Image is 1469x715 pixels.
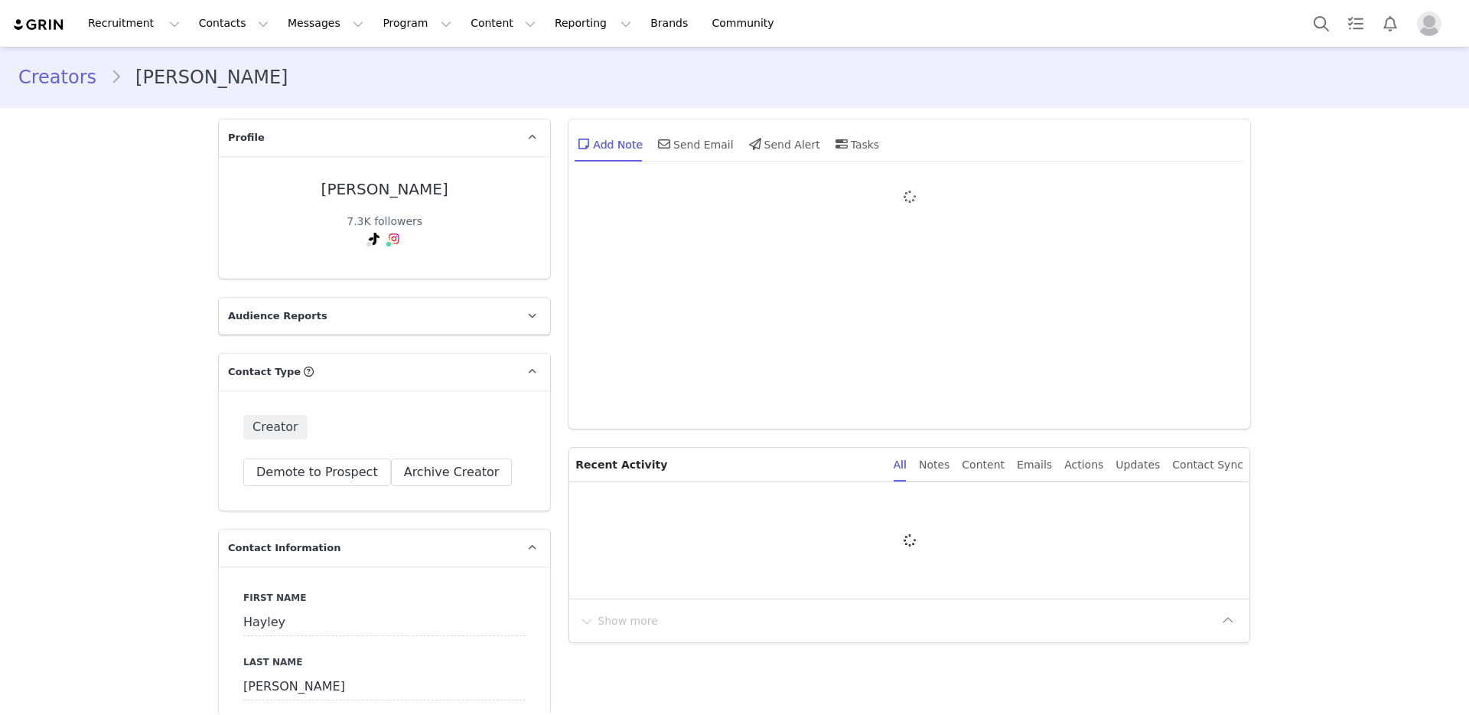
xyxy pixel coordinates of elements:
button: Reporting [546,6,640,41]
img: 7c94ea86-686d-4f81-b69b-7374aafd5fa0.jpg [339,181,431,193]
a: Tasks [1339,6,1373,41]
button: Notifications [1373,6,1407,41]
label: Last Name [243,668,526,681]
button: Profile [1408,11,1457,36]
div: 7.3K followers [347,226,422,242]
button: Show more [578,609,659,633]
span: Audience Reports [228,321,327,336]
div: Actions [1064,448,1103,482]
button: Demote to Prospect [243,471,391,498]
a: Community [703,6,790,41]
div: Add Note [575,126,643,162]
span: Contact Information [228,553,340,568]
div: [PERSON_NAME] [321,193,448,211]
a: Creators [18,64,110,91]
button: Search [1305,6,1338,41]
div: Tasks [832,126,880,162]
img: instagram.svg [388,245,400,257]
button: Content [461,6,545,41]
div: Content [962,448,1005,482]
span: Contact Type [228,377,301,392]
label: First Name [243,603,526,617]
img: placeholder-profile.jpg [1417,11,1441,36]
span: Profile [228,130,265,145]
p: Recent Activity [575,448,881,482]
div: Updates [1116,448,1160,482]
button: Recruitment [79,6,189,41]
div: Contact Sync [1172,448,1243,482]
span: Creator [243,427,308,452]
button: Messages [278,6,373,41]
div: Send Alert [746,126,820,162]
div: Notes [919,448,949,482]
a: Brands [641,6,702,41]
div: All [894,448,907,482]
div: Emails [1017,448,1052,482]
button: Archive Creator [391,471,513,498]
img: grin logo [12,18,66,32]
div: Send Email [655,126,734,162]
button: Program [373,6,461,41]
button: Contacts [190,6,278,41]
